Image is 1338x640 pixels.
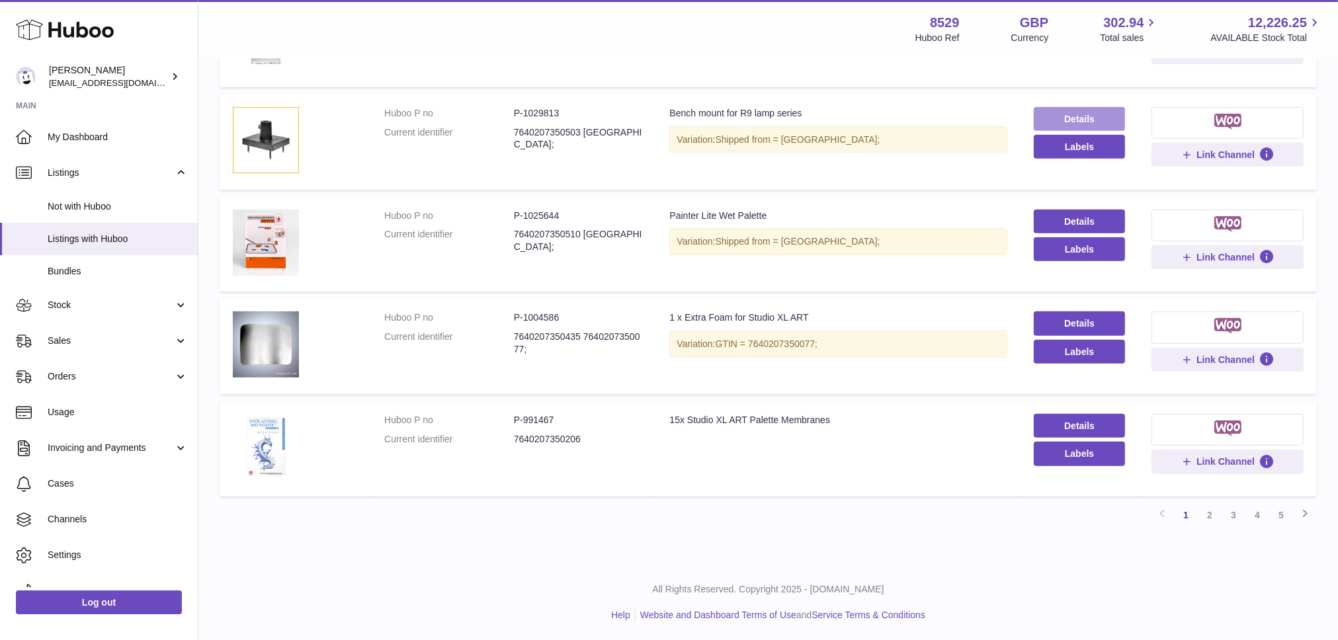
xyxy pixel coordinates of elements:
dt: Huboo P no [384,311,514,324]
div: Bench mount for R9 lamp series [669,107,1007,120]
p: All Rights Reserved. Copyright 2025 - [DOMAIN_NAME] [209,583,1327,596]
img: 1 x Extra Foam for Studio XL ART [233,311,299,378]
span: Shipped from = [GEOGRAPHIC_DATA]; [716,134,880,145]
a: 4 [1245,503,1269,527]
dt: Current identifier [384,433,514,446]
span: Total sales [1100,32,1159,44]
div: [PERSON_NAME] [49,64,168,89]
span: AVAILABLE Stock Total [1210,32,1322,44]
img: woocommerce-small.png [1214,216,1241,232]
a: Website and Dashboard Terms of Use [640,610,796,620]
dd: P-991467 [514,414,644,426]
button: Link Channel [1151,143,1304,167]
strong: 8529 [930,14,960,32]
div: Variation: [669,126,1007,153]
a: Details [1034,311,1126,335]
dd: P-1004586 [514,311,644,324]
span: [EMAIL_ADDRESS][DOMAIN_NAME] [49,77,194,88]
dt: Current identifier [384,331,514,356]
dt: Current identifier [384,126,514,151]
dt: Huboo P no [384,210,514,222]
span: Link Channel [1196,251,1255,263]
span: GTIN = 7640207350077; [716,339,818,349]
span: Listings [48,167,174,179]
img: Painter Lite Wet Palette [233,210,299,276]
span: My Dashboard [48,131,188,143]
strong: GBP [1020,14,1048,32]
img: woocommerce-small.png [1214,114,1241,130]
a: 3 [1222,503,1245,527]
a: Details [1034,414,1126,438]
span: Sales [48,335,174,347]
img: 15x Studio XL ART Palette Membranes [233,414,299,480]
div: Variation: [669,331,1007,358]
dt: Current identifier [384,228,514,253]
a: Details [1034,210,1126,233]
span: Listings with Huboo [48,233,188,245]
a: Details [1034,107,1126,131]
li: and [636,609,925,621]
dd: 7640207350435 7640207350077; [514,331,644,356]
span: Not with Huboo [48,200,188,213]
span: 12,226.25 [1248,14,1307,32]
div: Currency [1011,32,1049,44]
a: 5 [1269,503,1293,527]
button: Labels [1034,135,1126,159]
a: Service Terms & Conditions [812,610,925,620]
dd: 7640207350503 [GEOGRAPHIC_DATA]; [514,126,644,151]
dd: P-1029813 [514,107,644,120]
a: Log out [16,590,182,614]
button: Labels [1034,237,1126,261]
a: 1 [1174,503,1198,527]
button: Labels [1034,340,1126,364]
a: 2 [1198,503,1222,527]
button: Link Channel [1151,450,1304,473]
dt: Huboo P no [384,414,514,426]
dd: 7640207350510 [GEOGRAPHIC_DATA]; [514,228,644,253]
div: Painter Lite Wet Palette [669,210,1007,222]
span: Cases [48,477,188,490]
a: 12,226.25 AVAILABLE Stock Total [1210,14,1322,44]
span: Stock [48,299,174,311]
span: Channels [48,513,188,526]
span: Link Channel [1196,149,1255,161]
a: 302.94 Total sales [1100,14,1159,44]
span: Returns [48,584,188,597]
span: Orders [48,370,174,383]
span: Shipped from = [GEOGRAPHIC_DATA]; [716,236,880,247]
span: Bundles [48,265,188,278]
div: 1 x Extra Foam for Studio XL ART [669,311,1007,324]
button: Labels [1034,442,1126,465]
span: Settings [48,549,188,561]
button: Link Channel [1151,348,1304,372]
div: Huboo Ref [915,32,960,44]
span: Invoicing and Payments [48,442,174,454]
button: Link Channel [1151,245,1304,269]
dt: Huboo P no [384,107,514,120]
span: Link Channel [1196,456,1255,467]
span: Usage [48,406,188,419]
div: Variation: [669,228,1007,255]
span: 302.94 [1103,14,1144,32]
img: admin@redgrass.ch [16,67,36,87]
dd: 7640207350206 [514,433,644,446]
div: 15x Studio XL ART Palette Membranes [669,414,1007,426]
span: Link Channel [1196,354,1255,366]
img: Bench mount for R9 lamp series [233,107,299,173]
img: woocommerce-small.png [1214,318,1241,334]
dd: P-1025644 [514,210,644,222]
a: Help [611,610,630,620]
img: woocommerce-small.png [1214,420,1241,436]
